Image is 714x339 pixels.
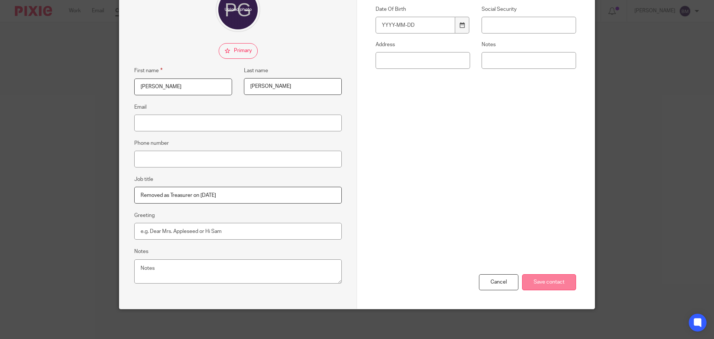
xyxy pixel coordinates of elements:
label: Date Of Birth [376,6,470,13]
div: Cancel [479,274,518,290]
label: Address [376,41,470,48]
input: Save contact [522,274,576,290]
label: Notes [134,248,148,255]
label: Phone number [134,140,169,147]
input: e.g. Dear Mrs. Appleseed or Hi Sam [134,223,342,240]
label: First name [134,66,163,75]
label: Greeting [134,212,155,219]
label: Notes [482,41,576,48]
label: Job title [134,176,153,183]
label: Last name [244,67,268,74]
label: Social Security [482,6,576,13]
label: Email [134,103,147,111]
input: YYYY-MM-DD [376,17,455,33]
